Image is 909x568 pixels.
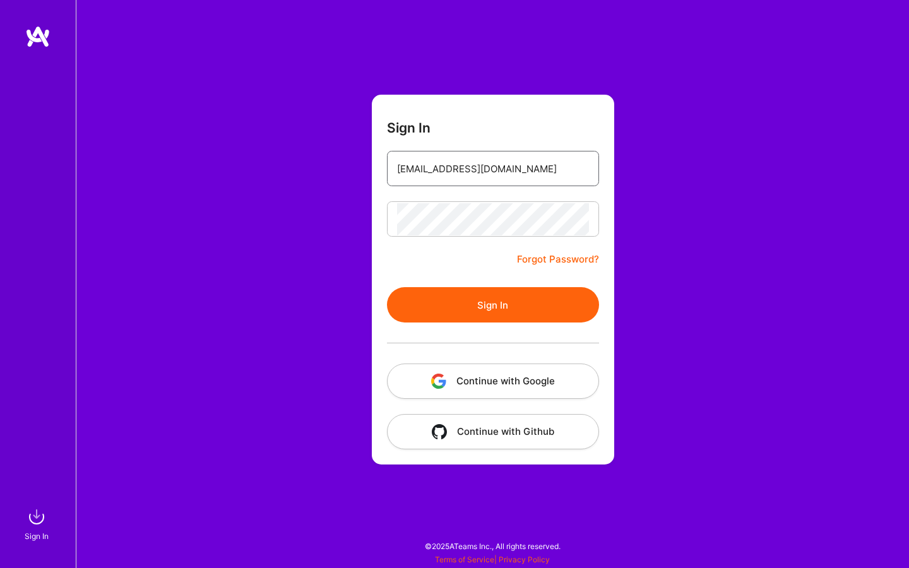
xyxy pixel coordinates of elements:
button: Continue with Github [387,414,599,449]
button: Sign In [387,287,599,322]
img: sign in [24,504,49,530]
img: icon [432,424,447,439]
h3: Sign In [387,120,431,136]
a: Terms of Service [435,555,494,564]
a: sign inSign In [27,504,49,543]
img: icon [431,374,446,389]
button: Continue with Google [387,364,599,399]
a: Forgot Password? [517,252,599,267]
span: | [435,555,550,564]
input: Email... [397,153,589,185]
div: © 2025 ATeams Inc., All rights reserved. [76,530,909,562]
a: Privacy Policy [499,555,550,564]
img: logo [25,25,50,48]
div: Sign In [25,530,49,543]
